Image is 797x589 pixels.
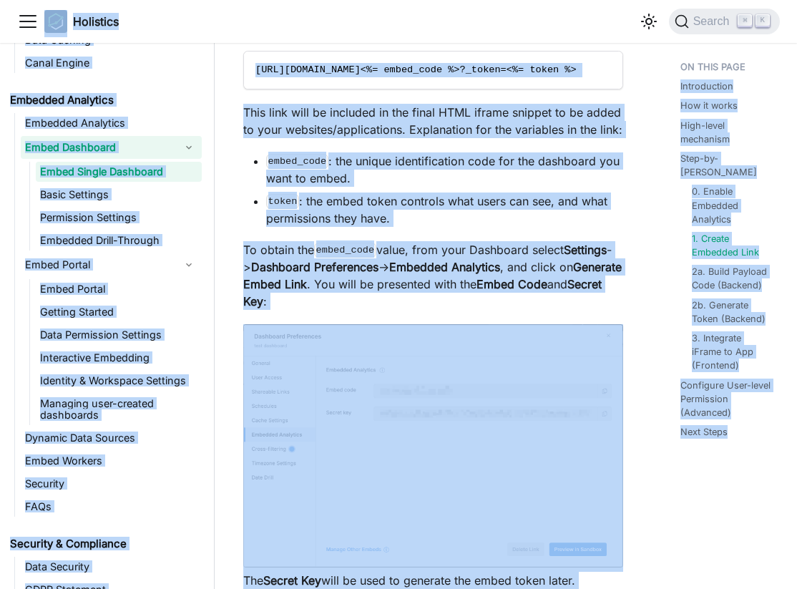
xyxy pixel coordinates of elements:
[21,557,202,577] a: Data Security
[692,265,769,292] a: 2a. Build Payload Code (Backend)
[36,162,202,182] a: Embed Single Dashboard
[389,260,500,274] strong: Embedded Analytics
[680,79,733,93] a: Introduction
[21,474,202,494] a: Security
[314,243,376,257] code: embed_code
[36,302,202,322] a: Getting Started
[692,298,769,326] a: 2b. Generate Token (Backend)
[692,185,769,226] a: 0. Enable Embedded Analytics
[21,136,176,159] a: Embed Dashboard
[6,90,202,110] a: Embedded Analytics
[21,113,202,133] a: Embedded Analytics
[6,534,202,554] a: Security & Compliance
[255,64,577,75] span: [URL][DOMAIN_NAME]<%= embed_code %>?_token=<%= token %>
[243,260,622,291] strong: Generate Embed Link
[21,451,202,471] a: Embed Workers
[266,152,623,187] li: : the unique identification code for the dashboard you want to embed.
[564,243,607,257] strong: Settings
[692,232,769,259] a: 1. Create Embedded Link
[680,425,728,439] a: Next Steps
[680,99,738,112] a: How it works
[21,253,176,276] a: Embed Portal
[36,394,202,425] a: Managing user-created dashboards
[266,194,299,208] code: token
[680,152,775,179] a: Step-by-[PERSON_NAME]
[689,15,738,28] span: Search
[243,572,623,589] p: The will be used to generate the embed token later.
[73,13,119,30] b: Holistics
[266,193,623,227] li: : the embed token controls what users can see, and what permissions they have.
[176,253,202,276] button: Collapse sidebar category 'Embed Portal'
[36,279,202,299] a: Embed Portal
[476,277,547,291] strong: Embed Code
[637,10,660,33] button: Switch between dark and light mode (currently light mode)
[669,9,780,34] button: Search (Command+K)
[36,208,202,228] a: Permission Settings
[251,260,378,274] strong: Dashboard Preferences
[44,10,119,33] a: HolisticsHolistics
[692,331,769,373] a: 3. Integrate iFrame to App (Frontend)
[680,119,775,146] a: High-level mechanism
[36,348,202,368] a: Interactive Embedding
[176,136,202,159] button: Collapse sidebar category 'Embed Dashboard'
[243,241,623,310] p: To obtain the value, from your Dashboard select -> -> , and click on . You will be presented with...
[266,154,328,168] code: embed_code
[243,104,623,138] p: This link will be included in the final HTML iframe snippet to be added to your websites/applicat...
[21,497,202,517] a: FAQs
[36,325,202,345] a: Data Permission Settings
[36,230,202,250] a: Embedded Drill-Through
[21,428,202,448] a: Dynamic Data Sources
[756,14,770,27] kbd: K
[243,324,623,568] img: Preview Embed
[243,277,602,308] strong: Secret Key
[36,185,202,205] a: Basic Settings
[263,573,321,588] strong: Secret Key
[21,53,202,73] a: Canal Engine
[17,11,39,32] button: Toggle navigation bar
[680,379,775,420] a: Configure User-level Permission (Advanced)
[738,14,752,27] kbd: ⌘
[44,10,67,33] img: Holistics
[36,371,202,391] a: Identity & Workspace Settings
